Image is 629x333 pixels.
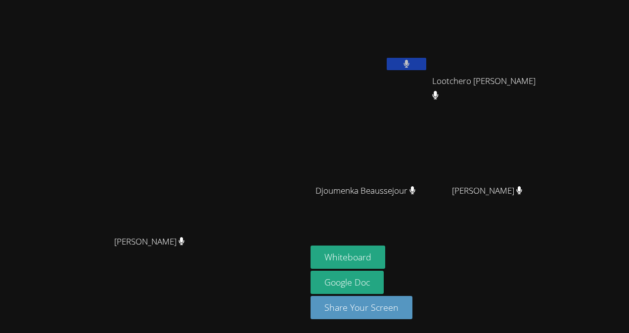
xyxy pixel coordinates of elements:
[311,271,384,294] a: Google Doc
[311,296,412,319] button: Share Your Screen
[311,246,385,269] button: Whiteboard
[315,184,416,198] span: Djoumenka Beaussejour
[432,74,542,103] span: Lootchero [PERSON_NAME]
[452,184,523,198] span: [PERSON_NAME]
[114,235,185,249] span: [PERSON_NAME]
